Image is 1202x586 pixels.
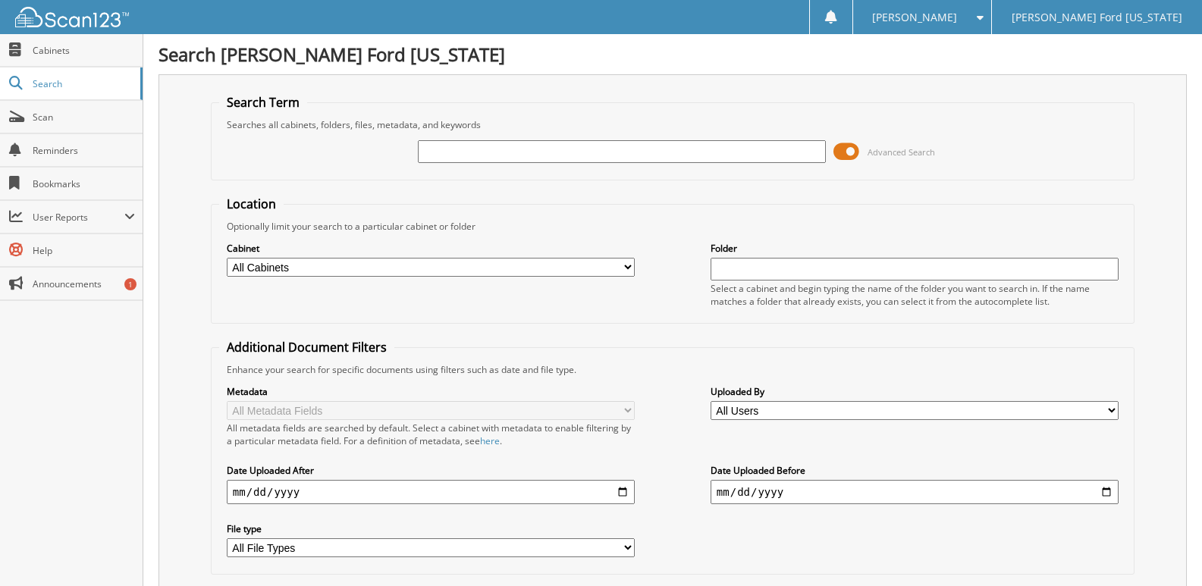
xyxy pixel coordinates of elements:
span: Announcements [33,277,135,290]
label: Metadata [227,385,635,398]
span: Search [33,77,133,90]
legend: Search Term [219,94,307,111]
input: start [227,480,635,504]
div: Optionally limit your search to a particular cabinet or folder [219,220,1126,233]
span: Reminders [33,144,135,157]
span: [PERSON_NAME] Ford [US_STATE] [1012,13,1182,22]
label: Folder [711,242,1119,255]
span: [PERSON_NAME] [872,13,957,22]
h1: Search [PERSON_NAME] Ford [US_STATE] [158,42,1187,67]
span: Help [33,244,135,257]
div: Select a cabinet and begin typing the name of the folder you want to search in. If the name match... [711,282,1119,308]
div: Searches all cabinets, folders, files, metadata, and keywords [219,118,1126,131]
label: Date Uploaded Before [711,464,1119,477]
span: User Reports [33,211,124,224]
div: All metadata fields are searched by default. Select a cabinet with metadata to enable filtering b... [227,421,635,447]
label: File type [227,522,635,535]
legend: Location [219,196,284,212]
span: Scan [33,111,135,124]
span: Bookmarks [33,177,135,190]
img: scan123-logo-white.svg [15,7,129,27]
div: Enhance your search for specific documents using filters such as date and file type. [219,363,1126,376]
label: Date Uploaded After [227,464,635,477]
label: Cabinet [227,242,635,255]
input: end [711,480,1119,504]
span: Advanced Search [868,146,935,158]
label: Uploaded By [711,385,1119,398]
a: here [480,434,500,447]
legend: Additional Document Filters [219,339,394,356]
div: 1 [124,278,137,290]
span: Cabinets [33,44,135,57]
